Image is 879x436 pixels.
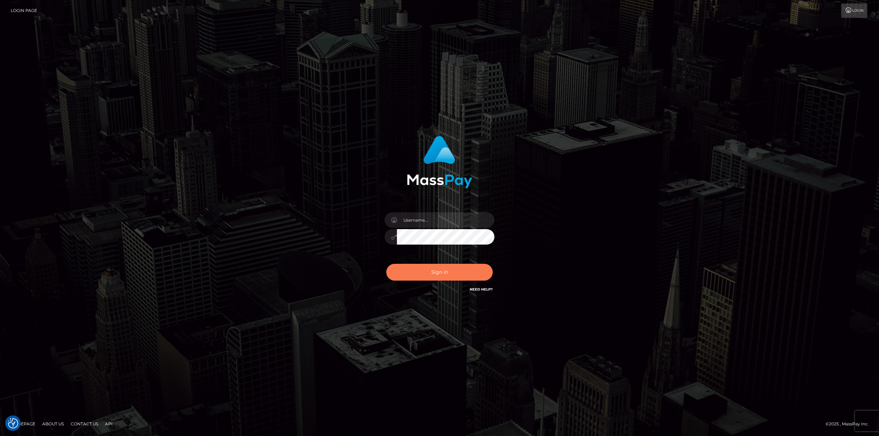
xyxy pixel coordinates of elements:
div: © 2025 , MassPay Inc. [825,420,874,428]
a: Need Help? [470,287,493,292]
a: About Us [39,419,67,429]
input: Username... [397,212,494,228]
a: Login [841,3,867,18]
button: Sign in [386,264,493,281]
a: API [102,419,115,429]
a: Contact Us [68,419,101,429]
a: Login Page [11,3,37,18]
button: Consent Preferences [8,418,18,428]
img: MassPay Login [407,136,472,188]
a: Homepage [8,419,38,429]
img: Revisit consent button [8,418,18,428]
